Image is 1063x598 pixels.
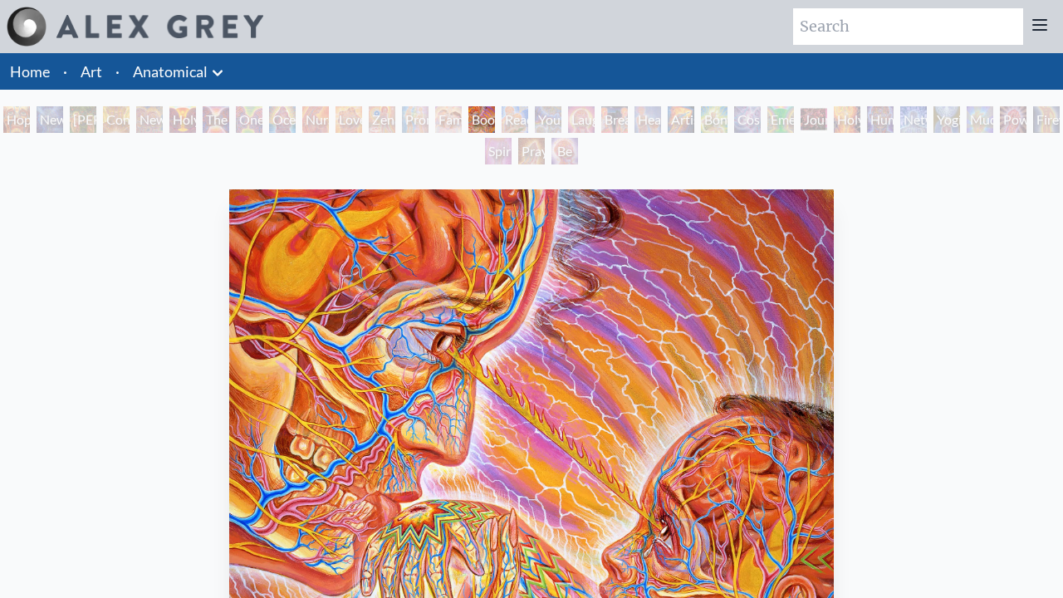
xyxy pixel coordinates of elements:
[10,62,50,81] a: Home
[933,106,960,133] div: Yogi & the Möbius Sphere
[369,106,395,133] div: Zena Lotus
[668,106,694,133] div: Artist's Hand
[103,106,130,133] div: Contemplation
[56,53,74,90] li: ·
[767,106,794,133] div: Emerald Grail
[1000,106,1026,133] div: Power to the Peaceful
[203,106,229,133] div: The Kiss
[402,106,429,133] div: Promise
[133,60,208,83] a: Anatomical
[502,106,528,133] div: Reading
[701,106,727,133] div: Bond
[37,106,63,133] div: New Man [DEMOGRAPHIC_DATA]: [DEMOGRAPHIC_DATA] Mind
[136,106,163,133] div: New Man New Woman
[967,106,993,133] div: Mudra
[867,106,894,133] div: Human Geometry
[834,106,860,133] div: Holy Fire
[109,53,126,90] li: ·
[169,106,196,133] div: Holy Grail
[236,106,262,133] div: One Taste
[336,106,362,133] div: Love Circuit
[468,106,495,133] div: Boo-boo
[70,106,96,133] div: [PERSON_NAME] & Eve
[900,106,927,133] div: Networks
[634,106,661,133] div: Healing
[568,106,595,133] div: Laughing Man
[485,138,512,164] div: Spirit Animates the Flesh
[81,60,102,83] a: Art
[601,106,628,133] div: Breathing
[518,138,545,164] div: Praying Hands
[801,106,827,133] div: Journey of the Wounded Healer
[3,106,30,133] div: Hope
[793,8,1023,45] input: Search
[435,106,462,133] div: Family
[551,138,578,164] div: Be a Good Human Being
[535,106,561,133] div: Young & Old
[302,106,329,133] div: Nursing
[734,106,761,133] div: Cosmic Lovers
[1033,106,1060,133] div: Firewalking
[269,106,296,133] div: Ocean of Love Bliss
